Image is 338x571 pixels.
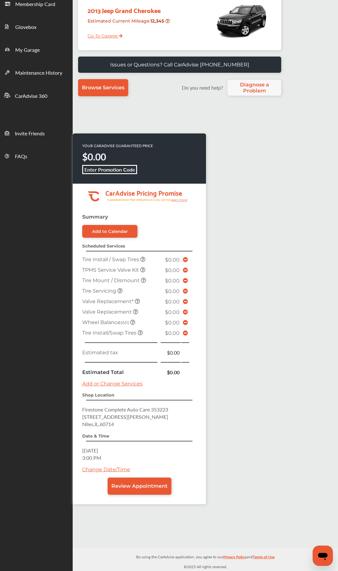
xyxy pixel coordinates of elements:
span: FAQs [15,153,27,161]
span: Wheel Balance [82,320,130,326]
span: CarAdvise 360 [15,92,47,101]
a: Add to Calendar [82,225,137,238]
strong: 12,345 [150,18,165,24]
p: YOUR CARADVISE GUARANTEED PRICE [82,143,153,149]
span: $0.00 [165,278,180,284]
small: (All) [121,320,129,325]
strong: Scheduled Services [82,244,125,249]
span: Firestone Complete Auto Care 353223 [82,406,168,413]
td: $0.00 [160,367,182,378]
span: Tire Servicing [82,288,117,294]
span: Maintenance History [15,69,62,78]
b: Enter Promotion Code [84,166,135,173]
a: Issues or Questions? Call CarAdvise [PHONE_NUMBER] [78,57,281,73]
span: Glovebox [15,24,36,32]
span: $0.00 [165,299,180,305]
strong: Date & Time [82,434,109,439]
label: Do you need help? [179,84,226,92]
span: Membership Card [15,1,55,9]
span: 3:00 PM [82,454,101,462]
td: Estimated tax [81,348,160,358]
span: Tire Install/Swap Tires [82,330,138,336]
span: $0.00 [165,309,180,316]
img: mobile_8232_st0640_046.jpg [215,0,268,42]
a: Terms of Use [253,554,275,563]
tspan: Learn more [171,198,188,202]
p: Issues or Questions? Call CarAdvise [PHONE_NUMBER] [110,62,249,68]
strong: $0.00 [82,150,106,164]
span: Invite Friends [15,130,45,138]
span: TPMS Service Valve Kit [82,267,140,273]
div: Estimated Current Mileage : [83,16,176,32]
div: © 2025 All rights reserved. [73,548,338,571]
span: $0.00 [165,268,180,274]
a: Change Date/Time [82,467,130,473]
span: Tire Install / Swap Tires [82,257,140,263]
span: $0.00 [165,289,180,295]
p: By using the CarAdvise application, you agree to our and [73,554,338,560]
span: Valve Replacement* [82,299,135,305]
a: Review Appointment [108,478,171,495]
a: Glovebox [0,15,72,38]
div: 2013 Jeep Grand Cherokee [83,0,176,16]
td: $0.00 [160,348,182,358]
a: Maintenance History [0,61,72,84]
strong: Shop Location [82,393,114,398]
a: Browse Services [78,79,128,97]
a: Go To Garage [83,29,123,41]
a: My Garage [0,38,72,61]
span: $0.00 [165,320,180,326]
tspan: Guaranteed lower than retail price on every service. [107,198,171,202]
div: Add to Calendar [92,229,128,234]
a: Diagnose a Problem [228,80,281,96]
span: Diagnose a Problem [231,82,278,94]
span: Review Appointment [111,483,168,489]
span: Browse Services [82,85,124,91]
strong: Summary [82,214,108,220]
span: $0.00 [165,330,180,336]
span: Valve Replacement [82,309,133,315]
span: Tire Mount / Dismount [82,278,141,284]
td: Estimated Total [81,367,160,378]
a: Add or Change Services [82,381,142,387]
span: My Garage [15,46,40,55]
iframe: Button to launch messaging window [313,546,333,566]
span: Niles , IL , 60714 [82,421,114,428]
span: $0.00 [165,257,180,263]
tspan: CarAdvise Pricing Promise [105,187,182,199]
span: [STREET_ADDRESS][PERSON_NAME] [82,413,168,421]
span: [DATE] [82,447,98,454]
a: Privacy Policy [223,554,246,563]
